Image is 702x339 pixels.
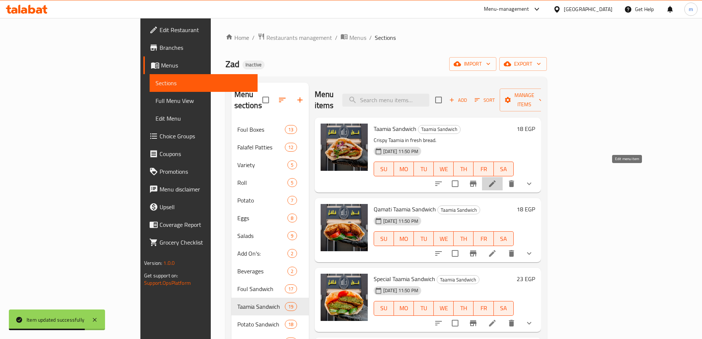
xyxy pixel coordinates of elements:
[143,21,258,39] a: Edit Restaurant
[506,91,543,109] span: Manage items
[160,167,252,176] span: Promotions
[437,205,480,214] div: Taamia Sandwich
[231,156,309,174] div: Variety5
[143,56,258,74] a: Menus
[285,303,296,310] span: 19
[237,249,288,258] span: Add On's:
[143,180,258,198] a: Menu disclaimer
[143,163,258,180] a: Promotions
[237,125,285,134] span: Foul Boxes
[377,234,391,244] span: SU
[160,25,252,34] span: Edit Restaurant
[520,245,538,262] button: show more
[285,302,297,311] div: items
[434,301,454,316] button: WE
[447,315,463,331] span: Select to update
[321,274,368,321] img: Special Taamia Sandwich
[499,57,547,71] button: export
[525,319,534,328] svg: Show Choices
[258,92,273,108] span: Select all sections
[374,162,394,176] button: SU
[430,245,447,262] button: sort-choices
[287,196,297,205] div: items
[288,197,296,204] span: 7
[288,250,296,257] span: 2
[285,125,297,134] div: items
[231,315,309,333] div: Potato Sandwich18
[287,267,297,276] div: items
[237,320,285,329] div: Potato Sandwich
[437,234,451,244] span: WE
[476,303,490,314] span: FR
[417,303,431,314] span: TU
[143,234,258,251] a: Grocery Checklist
[397,303,411,314] span: MO
[144,271,178,280] span: Get support on:
[237,178,288,187] div: Roll
[237,231,288,240] span: Salads
[418,125,460,134] span: Taamia Sandwich
[457,234,471,244] span: TH
[288,268,296,275] span: 2
[455,59,490,69] span: import
[374,301,394,316] button: SU
[237,284,285,293] span: Foul Sandwich
[143,216,258,234] a: Coverage Report
[517,274,535,284] h6: 23 EGP
[437,303,451,314] span: WE
[464,314,482,332] button: Branch-specific-item
[226,33,547,42] nav: breadcrumb
[335,33,338,42] li: /
[374,231,394,246] button: SU
[430,175,447,193] button: sort-choices
[321,124,368,171] img: Taamia Sandwich
[394,301,414,316] button: MO
[437,276,479,284] span: Taamia Sandwich
[448,96,468,104] span: Add
[494,231,514,246] button: SA
[476,234,490,244] span: FR
[231,138,309,156] div: Falafel Patties12
[517,124,535,134] h6: 18 EGP
[237,196,288,205] div: Potato
[377,303,391,314] span: SU
[457,303,471,314] span: TH
[273,91,291,109] span: Sort sections
[449,57,496,71] button: import
[258,33,332,42] a: Restaurants management
[160,185,252,194] span: Menu disclaimer
[340,33,366,42] a: Menus
[414,301,434,316] button: TU
[315,89,334,111] h2: Menu items
[285,143,297,152] div: items
[497,303,511,314] span: SA
[446,94,470,106] button: Add
[374,136,514,145] p: Crispy Taamia in fresh bread.
[377,164,391,174] span: SU
[144,278,191,288] a: Support.OpsPlatform
[161,61,252,70] span: Menus
[237,214,288,222] div: Eggs
[417,164,431,174] span: TU
[285,286,296,293] span: 17
[287,249,297,258] div: items
[414,231,434,246] button: TU
[163,258,175,268] span: 1.0.0
[237,302,285,311] div: Taamia Sandwich
[505,59,541,69] span: export
[397,234,411,244] span: MO
[374,123,416,134] span: Taamia Sandwich
[418,125,461,134] div: Taamia Sandwich
[144,258,162,268] span: Version:
[397,164,411,174] span: MO
[375,33,396,42] span: Sections
[446,94,470,106] span: Add item
[437,275,479,284] div: Taamia Sandwich
[394,162,414,176] button: MO
[369,33,372,42] li: /
[291,91,309,109] button: Add section
[287,231,297,240] div: items
[475,96,495,104] span: Sort
[474,231,493,246] button: FR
